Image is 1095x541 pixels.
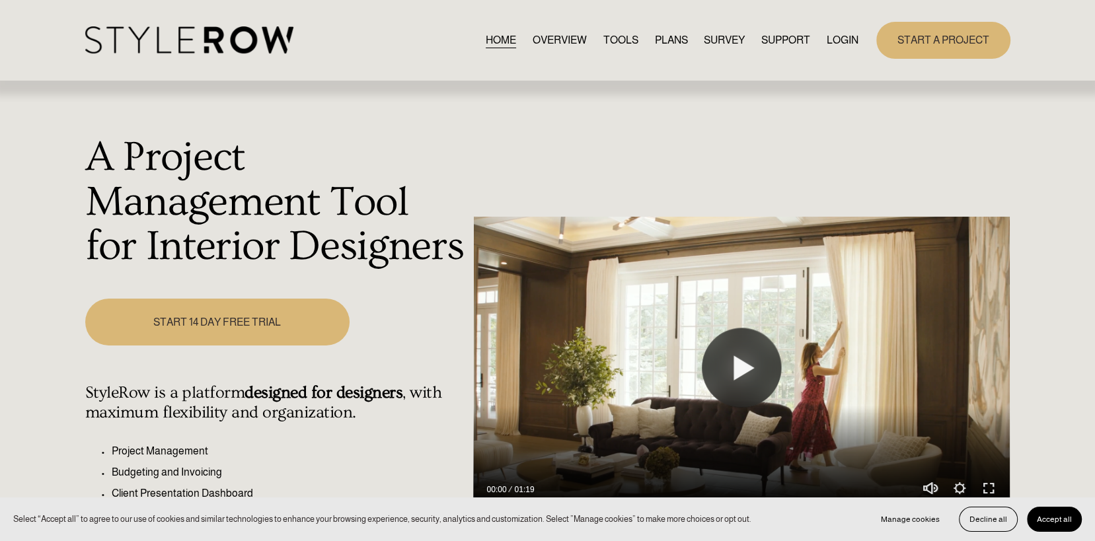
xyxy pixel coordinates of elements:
[881,515,940,524] span: Manage cookies
[876,22,1010,58] a: START A PROJECT
[761,31,810,49] a: folder dropdown
[704,31,745,49] a: SURVEY
[1037,515,1072,524] span: Accept all
[245,383,402,402] strong: designed for designers
[85,383,467,423] h4: StyleRow is a platform , with maximum flexibility and organization.
[761,32,810,48] span: SUPPORT
[85,26,293,54] img: StyleRow
[85,299,350,345] a: START 14 DAY FREE TRIAL
[959,507,1018,532] button: Decline all
[486,483,510,496] div: Current time
[486,31,516,49] a: HOME
[603,31,638,49] a: TOOLS
[112,443,467,459] p: Project Management
[871,507,950,532] button: Manage cookies
[1027,507,1082,532] button: Accept all
[827,31,858,49] a: LOGIN
[654,31,687,49] a: PLANS
[510,483,537,496] div: Duration
[533,31,587,49] a: OVERVIEW
[702,328,781,408] button: Play
[112,464,467,480] p: Budgeting and Invoicing
[112,486,467,501] p: Client Presentation Dashboard
[13,513,751,525] p: Select “Accept all” to agree to our use of cookies and similar technologies to enhance your brows...
[85,135,467,270] h1: A Project Management Tool for Interior Designers
[969,515,1007,524] span: Decline all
